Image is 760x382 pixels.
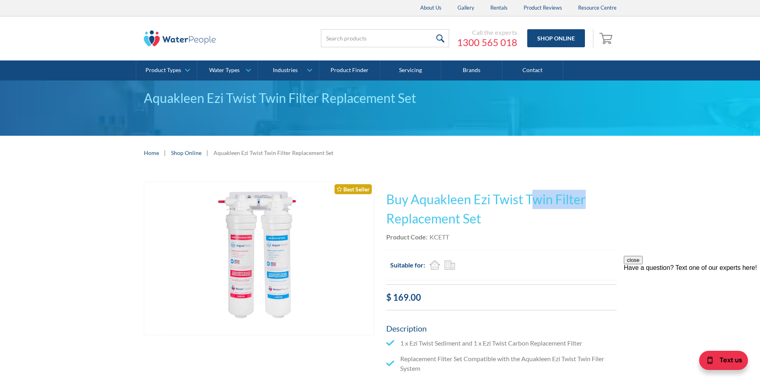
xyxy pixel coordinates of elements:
iframe: podium webchat widget prompt [624,256,760,352]
a: Open empty cart [597,29,617,48]
a: Product Types [136,60,197,80]
h1: Buy Aquakleen Ezi Twist Twin Filter Replacement Set [386,190,617,228]
div: | [206,148,210,157]
iframe: podium webchat widget bubble [680,342,760,382]
a: Home [144,149,159,157]
div: Best Seller [335,184,372,194]
div: | [163,148,167,157]
li: Replacement Filter Set Compatible with the Aquakleen Ezi Twist Twin Filer System [386,354,617,373]
a: open lightbox [144,182,374,336]
div: Water Types [209,67,240,74]
h2: Suitable for: [390,260,425,270]
a: 1300 565 018 [457,36,517,48]
img: Aquakleen Ezi Twist Twin Filter Replacement Set [144,182,374,335]
strong: Product Code: [386,233,427,241]
div: $ 169.00 [386,291,617,304]
li: 1 x Ezi Twist Sediment and 1 x Ezi Twist Carbon Replacement Filter [386,338,617,348]
div: Product Types [145,67,181,74]
div: KCETT [429,232,449,242]
a: Contact [502,60,563,80]
a: Shop Online [527,29,585,47]
div: Aquakleen Ezi Twist Twin Filter Replacement Set [214,149,333,157]
a: Product Finder [319,60,380,80]
a: Water Types [197,60,258,80]
div: Industries [273,67,298,74]
img: The Water People [144,30,216,46]
a: Brands [441,60,502,80]
input: Search products [321,29,449,47]
img: shopping cart [599,32,615,44]
div: Call the experts [457,28,517,36]
h5: Description [386,322,617,334]
a: Servicing [380,60,441,80]
a: Shop Online [171,149,202,157]
div: Aquakleen Ezi Twist Twin Filter Replacement Set [144,88,617,108]
a: Industries [258,60,319,80]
